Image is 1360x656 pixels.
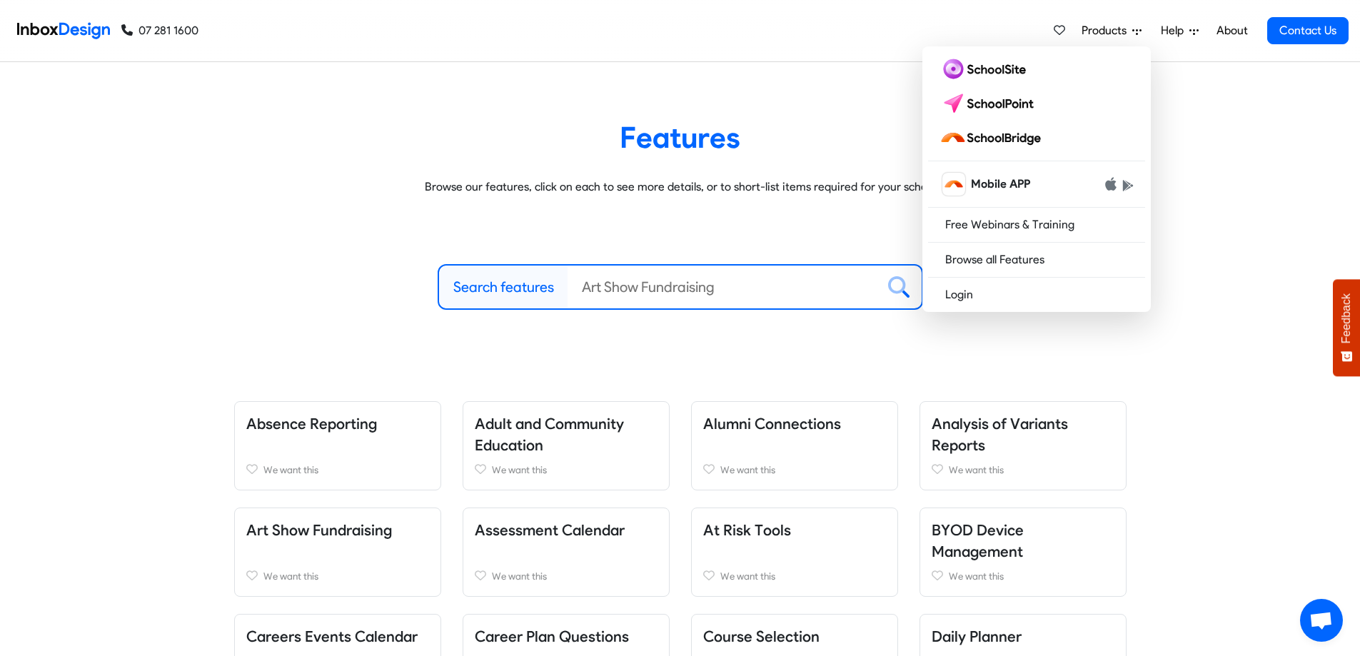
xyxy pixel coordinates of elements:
img: schoolbridge logo [940,126,1047,149]
label: Search features [453,276,554,298]
a: Products [1076,16,1147,45]
a: Analysis of Variants Reports [932,415,1068,454]
a: Course Selection [703,627,820,645]
a: About [1212,16,1251,45]
input: Art Show Fundraising [568,266,877,308]
span: We want this [263,464,318,475]
a: BYOD Device Management [932,521,1024,560]
div: Adult and Community Education [452,401,680,490]
a: Free Webinars & Training [928,213,1145,236]
span: We want this [263,570,318,582]
a: At Risk Tools [703,521,791,539]
div: Assessment Calendar [452,508,680,597]
span: We want this [492,570,547,582]
div: Absence Reporting [223,401,452,490]
div: Art Show Fundraising [223,508,452,597]
span: We want this [949,570,1004,582]
a: We want this [932,567,1114,585]
a: Daily Planner [932,627,1022,645]
a: Assessment Calendar [475,521,625,539]
a: Adult and Community Education [475,415,624,454]
a: We want this [246,461,429,478]
span: We want this [949,464,1004,475]
a: Careers Events Calendar [246,627,418,645]
img: schoolpoint logo [940,92,1040,115]
a: Career Plan Questions [475,627,629,645]
span: We want this [720,464,775,475]
a: Art Show Fundraising [246,521,392,539]
a: Login [928,283,1145,306]
a: We want this [703,461,886,478]
a: We want this [932,461,1114,478]
a: Browse all Features [928,248,1145,271]
span: Help [1161,22,1189,39]
div: Analysis of Variants Reports [909,401,1137,490]
div: BYOD Device Management [909,508,1137,597]
img: schoolsite logo [940,58,1032,81]
p: Browse our features, click on each to see more details, or to short-list items required for your ... [245,178,1116,196]
div: Alumni Connections [680,401,909,490]
span: Products [1082,22,1132,39]
a: Alumni Connections [703,415,841,433]
span: We want this [720,570,775,582]
heading: Features [245,119,1116,156]
img: schoolbridge icon [942,173,965,196]
a: We want this [475,567,658,585]
a: We want this [703,567,886,585]
div: At Risk Tools [680,508,909,597]
a: Open chat [1300,599,1343,642]
a: schoolbridge icon Mobile APP [928,167,1145,201]
a: Absence Reporting [246,415,377,433]
span: We want this [492,464,547,475]
a: We want this [475,461,658,478]
div: Products [922,46,1151,312]
a: 07 281 1600 [121,22,198,39]
span: Feedback [1340,293,1353,343]
a: We want this [246,567,429,585]
span: Mobile APP [971,176,1030,193]
a: Help [1155,16,1204,45]
button: Feedback - Show survey [1333,279,1360,376]
a: Contact Us [1267,17,1349,44]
